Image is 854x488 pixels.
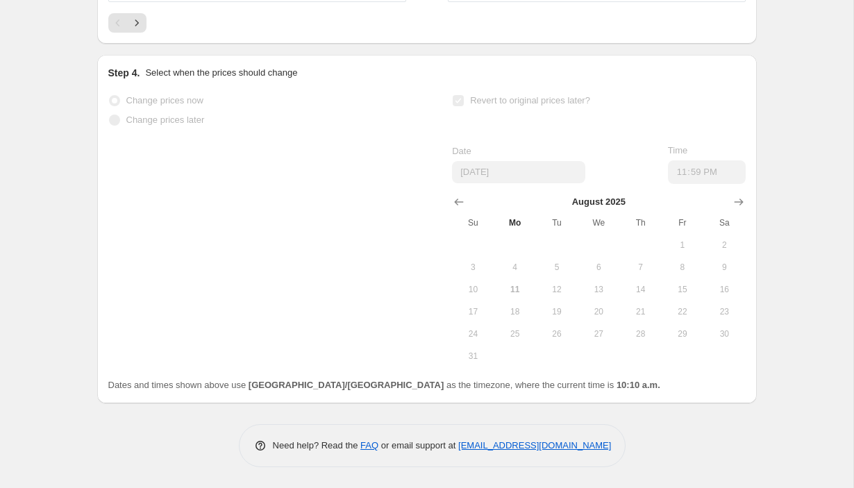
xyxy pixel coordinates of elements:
[583,284,614,295] span: 13
[703,234,745,256] button: Saturday August 2 2025
[662,256,703,278] button: Friday August 8 2025
[667,217,698,228] span: Fr
[578,323,619,345] button: Wednesday August 27 2025
[703,323,745,345] button: Saturday August 30 2025
[667,239,698,251] span: 1
[709,284,739,295] span: 16
[625,217,655,228] span: Th
[494,323,536,345] button: Monday August 25 2025
[709,328,739,339] span: 30
[494,278,536,301] button: Today Monday August 11 2025
[709,262,739,273] span: 9
[703,212,745,234] th: Saturday
[542,284,572,295] span: 12
[625,262,655,273] span: 7
[500,262,530,273] span: 4
[625,284,655,295] span: 14
[458,440,611,451] a: [EMAIL_ADDRESS][DOMAIN_NAME]
[709,239,739,251] span: 2
[668,145,687,155] span: Time
[452,161,585,183] input: 8/11/2025
[249,380,444,390] b: [GEOGRAPHIC_DATA]/[GEOGRAPHIC_DATA]
[662,212,703,234] th: Friday
[500,284,530,295] span: 11
[127,13,146,33] button: Next
[458,284,488,295] span: 10
[500,328,530,339] span: 25
[458,262,488,273] span: 3
[619,323,661,345] button: Thursday August 28 2025
[662,323,703,345] button: Friday August 29 2025
[625,328,655,339] span: 28
[662,301,703,323] button: Friday August 22 2025
[108,380,660,390] span: Dates and times shown above use as the timezone, where the current time is
[458,351,488,362] span: 31
[145,66,297,80] p: Select when the prices should change
[578,301,619,323] button: Wednesday August 20 2025
[452,323,494,345] button: Sunday August 24 2025
[494,301,536,323] button: Monday August 18 2025
[667,262,698,273] span: 8
[458,217,488,228] span: Su
[617,380,660,390] b: 10:10 a.m.
[452,146,471,156] span: Date
[578,212,619,234] th: Wednesday
[578,278,619,301] button: Wednesday August 13 2025
[583,217,614,228] span: We
[500,306,530,317] span: 18
[709,217,739,228] span: Sa
[536,301,578,323] button: Tuesday August 19 2025
[452,212,494,234] th: Sunday
[452,301,494,323] button: Sunday August 17 2025
[625,306,655,317] span: 21
[542,262,572,273] span: 5
[360,440,378,451] a: FAQ
[619,256,661,278] button: Thursday August 7 2025
[619,278,661,301] button: Thursday August 14 2025
[458,328,488,339] span: 24
[583,306,614,317] span: 20
[542,328,572,339] span: 26
[667,328,698,339] span: 29
[583,262,614,273] span: 6
[536,212,578,234] th: Tuesday
[542,217,572,228] span: Tu
[578,256,619,278] button: Wednesday August 6 2025
[494,212,536,234] th: Monday
[108,66,140,80] h2: Step 4.
[500,217,530,228] span: Mo
[536,278,578,301] button: Tuesday August 12 2025
[662,278,703,301] button: Friday August 15 2025
[668,160,746,184] input: 12:00
[536,256,578,278] button: Tuesday August 5 2025
[452,278,494,301] button: Sunday August 10 2025
[536,323,578,345] button: Tuesday August 26 2025
[703,278,745,301] button: Saturday August 16 2025
[452,256,494,278] button: Sunday August 3 2025
[126,115,205,125] span: Change prices later
[662,234,703,256] button: Friday August 1 2025
[703,301,745,323] button: Saturday August 23 2025
[108,13,146,33] nav: Pagination
[619,212,661,234] th: Thursday
[494,256,536,278] button: Monday August 4 2025
[667,306,698,317] span: 22
[729,192,748,212] button: Show next month, September 2025
[667,284,698,295] span: 15
[619,301,661,323] button: Thursday August 21 2025
[542,306,572,317] span: 19
[709,306,739,317] span: 23
[583,328,614,339] span: 27
[703,256,745,278] button: Saturday August 9 2025
[452,345,494,367] button: Sunday August 31 2025
[470,95,590,106] span: Revert to original prices later?
[273,440,361,451] span: Need help? Read the
[458,306,488,317] span: 17
[126,95,203,106] span: Change prices now
[378,440,458,451] span: or email support at
[449,192,469,212] button: Show previous month, July 2025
